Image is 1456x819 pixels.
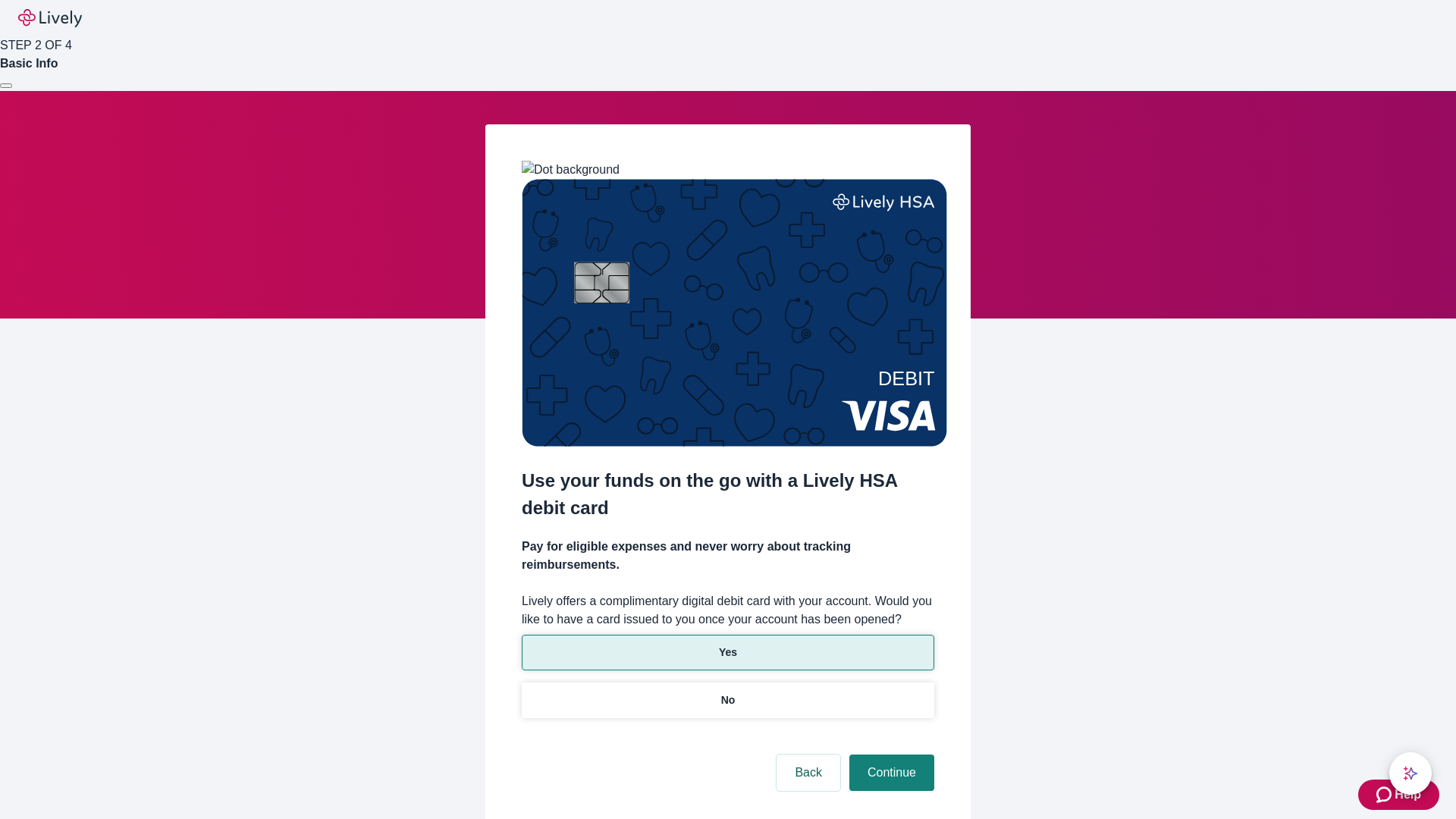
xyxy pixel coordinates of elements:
[1389,752,1432,795] button: chat
[522,592,934,629] label: Lively offers a complimentary digital debit card with your account. Would you like to have a card...
[18,9,82,27] img: Lively
[522,538,934,574] h4: Pay for eligible expenses and never worry about tracking reimbursements.
[522,682,934,718] button: No
[1395,786,1421,804] span: Help
[522,179,947,447] img: Debit card
[1403,766,1418,781] svg: Lively AI Assistant
[719,645,737,661] p: Yes
[522,467,934,522] h2: Use your funds on the go with a Lively HSA debit card
[522,161,620,179] img: Dot background
[522,635,934,670] button: Yes
[1358,780,1439,810] button: Zendesk support iconHelp
[849,755,934,791] button: Continue
[777,755,840,791] button: Back
[721,692,736,708] p: No
[1376,786,1395,804] svg: Zendesk support icon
